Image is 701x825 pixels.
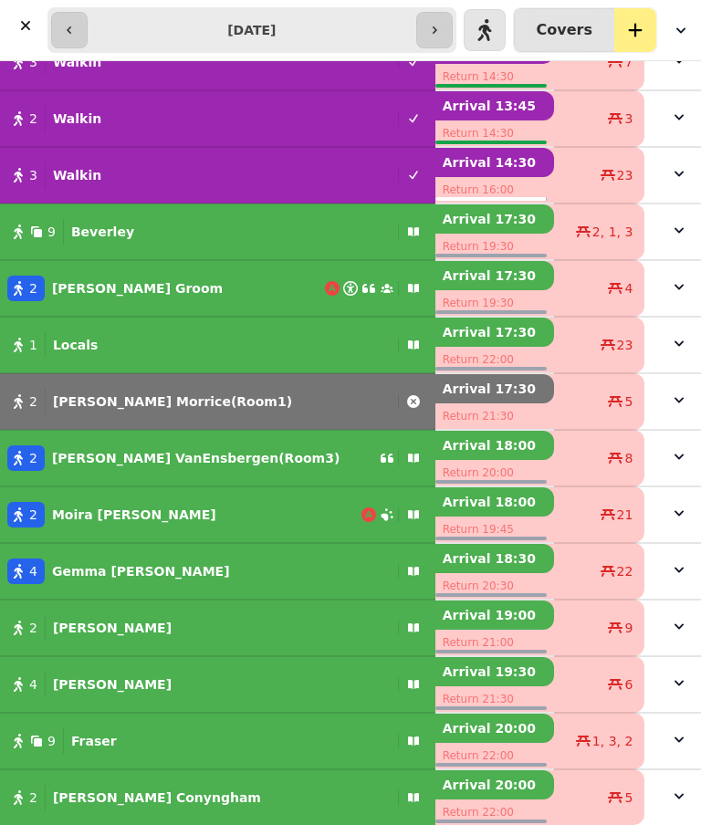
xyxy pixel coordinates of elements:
span: 23 [617,336,633,354]
span: 6 [624,675,633,694]
p: Return 20:30 [435,573,554,599]
span: 2 [29,619,37,637]
p: Return 14:30 [435,120,554,146]
p: Return 20:00 [435,460,554,486]
p: [PERSON_NAME] VanEnsbergen(Room3) [52,449,340,467]
span: 8 [624,449,633,467]
p: [PERSON_NAME] Groom [52,279,223,298]
p: Arrival 18:30 [435,544,554,573]
p: Return 21:00 [435,630,554,655]
span: 2 [29,279,37,298]
span: 2 [29,449,37,467]
span: 2, 1, 3 [592,223,633,241]
p: Gemma [PERSON_NAME] [52,562,230,580]
span: 2 [29,788,37,807]
p: Return 19:30 [435,234,554,259]
span: 21 [617,506,633,524]
span: 3 [624,110,633,128]
span: 3 [29,53,37,71]
p: Arrival 18:00 [435,487,554,517]
span: 5 [624,788,633,807]
span: 5 [624,392,633,411]
p: Arrival 18:00 [435,431,554,460]
p: Walkin [53,53,101,71]
p: Return 22:00 [435,799,554,825]
span: 9 [47,732,56,750]
p: Return 19:30 [435,290,554,316]
p: Return 22:00 [435,743,554,768]
p: Arrival 17:30 [435,204,554,234]
span: 2 [29,392,37,411]
span: 7 [624,53,633,71]
p: Arrival 17:30 [435,261,554,290]
p: [PERSON_NAME] Morrice(Room1) [53,392,292,411]
span: 9 [624,619,633,637]
p: Return 14:30 [435,64,554,89]
p: Return 19:45 [435,517,554,542]
p: Arrival 17:30 [435,374,554,403]
button: Covers [514,8,614,52]
p: [PERSON_NAME] Conyngham [53,788,261,807]
p: Walkin [53,166,101,184]
p: Return 16:00 [435,177,554,203]
p: Arrival 19:30 [435,657,554,686]
span: 4 [29,562,37,580]
span: 23 [617,166,633,184]
span: 2 [29,506,37,524]
p: Covers [537,23,592,37]
p: Moira [PERSON_NAME] [52,506,216,524]
p: Walkin [53,110,101,128]
span: 3 [29,166,37,184]
p: Fraser [71,732,117,750]
p: Arrival 19:00 [435,600,554,630]
span: 1, 3, 2 [592,732,633,750]
span: 9 [47,223,56,241]
p: Return 21:30 [435,403,554,429]
span: 2 [29,110,37,128]
p: Arrival 20:00 [435,770,554,799]
p: Arrival 17:30 [435,318,554,347]
span: 4 [624,279,633,298]
p: Arrival 20:00 [435,714,554,743]
span: 22 [617,562,633,580]
p: [PERSON_NAME] [53,675,172,694]
p: Arrival 13:45 [435,91,554,120]
p: Return 22:00 [435,347,554,372]
p: Beverley [71,223,134,241]
p: [PERSON_NAME] [53,619,172,637]
p: Arrival 14:30 [435,148,554,177]
p: Return 21:30 [435,686,554,712]
span: 1 [29,336,37,354]
p: Locals [53,336,98,354]
span: 4 [29,675,37,694]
